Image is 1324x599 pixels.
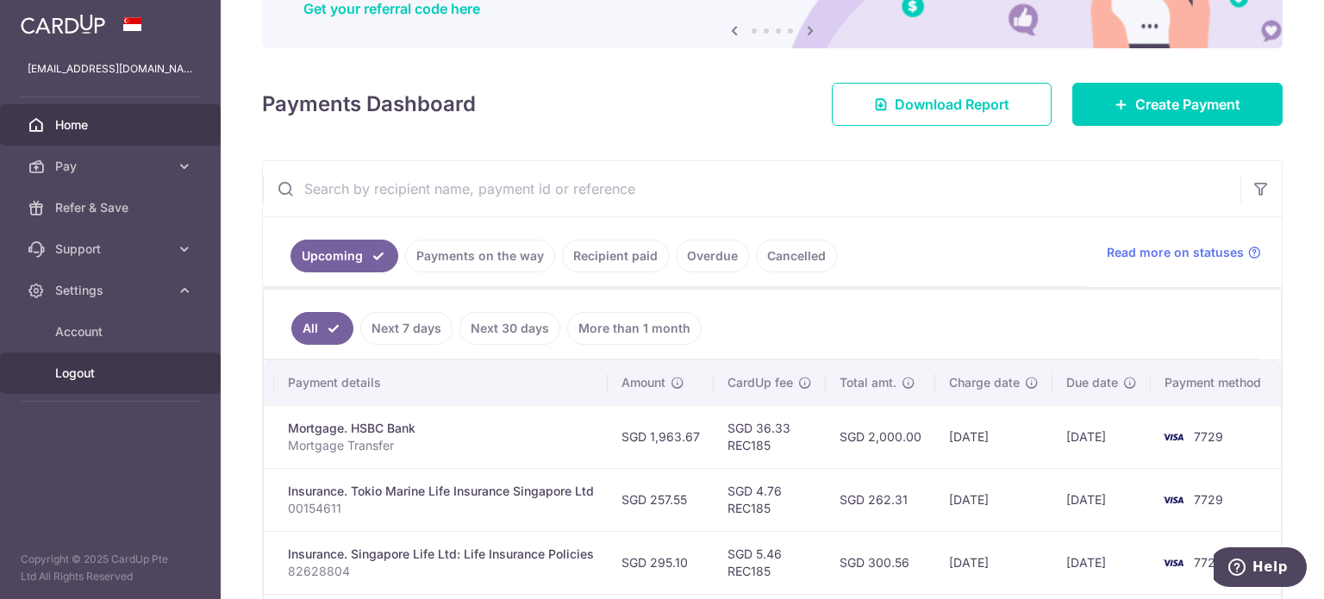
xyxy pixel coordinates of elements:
[288,483,594,500] div: Insurance. Tokio Marine Life Insurance Singapore Ltd
[895,94,1009,115] span: Download Report
[935,531,1052,594] td: [DATE]
[714,531,826,594] td: SGD 5.46 REC185
[935,468,1052,531] td: [DATE]
[714,468,826,531] td: SGD 4.76 REC185
[728,374,793,391] span: CardUp fee
[567,312,702,345] a: More than 1 month
[1156,490,1190,510] img: Bank Card
[288,500,594,517] p: 00154611
[55,158,169,175] span: Pay
[832,83,1052,126] a: Download Report
[55,199,169,216] span: Refer & Save
[826,531,935,594] td: SGD 300.56
[21,14,105,34] img: CardUp
[1194,555,1223,570] span: 7729
[1135,94,1240,115] span: Create Payment
[949,374,1020,391] span: Charge date
[263,161,1240,216] input: Search by recipient name, payment id or reference
[1052,468,1151,531] td: [DATE]
[621,374,665,391] span: Amount
[288,437,594,454] p: Mortgage Transfer
[826,405,935,468] td: SGD 2,000.00
[1194,492,1223,507] span: 7729
[288,420,594,437] div: Mortgage. HSBC Bank
[714,405,826,468] td: SGD 36.33 REC185
[405,240,555,272] a: Payments on the way
[55,282,169,299] span: Settings
[1072,83,1283,126] a: Create Payment
[1107,244,1244,261] span: Read more on statuses
[935,405,1052,468] td: [DATE]
[1151,360,1282,405] th: Payment method
[562,240,669,272] a: Recipient paid
[1156,552,1190,573] img: Bank Card
[1052,531,1151,594] td: [DATE]
[608,405,714,468] td: SGD 1,963.67
[55,116,169,134] span: Home
[1194,429,1223,444] span: 7729
[262,89,476,120] h4: Payments Dashboard
[1214,547,1307,590] iframe: Opens a widget where you can find more information
[274,360,608,405] th: Payment details
[1156,427,1190,447] img: Bank Card
[55,240,169,258] span: Support
[840,374,896,391] span: Total amt.
[28,60,193,78] p: [EMAIL_ADDRESS][DOMAIN_NAME]
[55,323,169,340] span: Account
[676,240,749,272] a: Overdue
[1066,374,1118,391] span: Due date
[756,240,837,272] a: Cancelled
[826,468,935,531] td: SGD 262.31
[290,240,398,272] a: Upcoming
[608,531,714,594] td: SGD 295.10
[459,312,560,345] a: Next 30 days
[360,312,453,345] a: Next 7 days
[55,365,169,382] span: Logout
[288,546,594,563] div: Insurance. Singapore Life Ltd: Life Insurance Policies
[608,468,714,531] td: SGD 257.55
[1052,405,1151,468] td: [DATE]
[288,563,594,580] p: 82628804
[291,312,353,345] a: All
[1107,244,1261,261] a: Read more on statuses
